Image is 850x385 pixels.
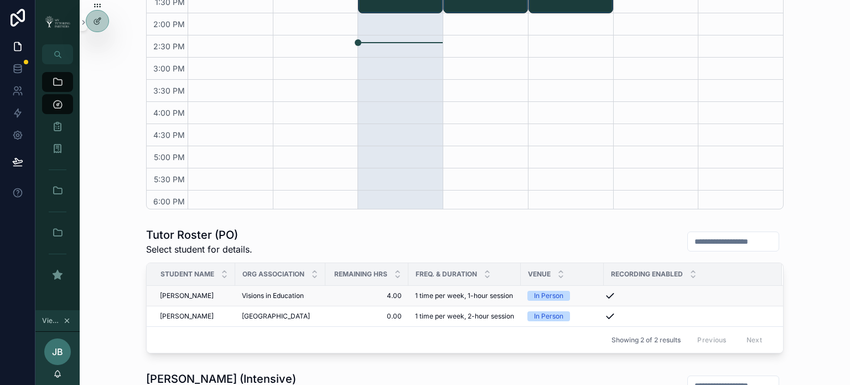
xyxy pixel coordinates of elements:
[534,311,563,321] div: In Person
[35,64,80,299] div: scrollable content
[146,243,252,256] span: Select student for details.
[42,316,61,325] span: Viewing as Jan
[151,108,188,117] span: 4:00 PM
[160,312,214,321] span: [PERSON_NAME]
[611,270,683,279] span: Recording Enabled
[415,291,513,300] span: 1 time per week, 1-hour session
[151,42,188,51] span: 2:30 PM
[534,291,563,301] div: In Person
[151,130,188,140] span: 4:30 PM
[151,152,188,162] span: 5:00 PM
[151,86,188,95] span: 3:30 PM
[611,336,681,345] span: Showing 2 of 2 results
[332,291,402,300] a: 4.00
[151,174,188,184] span: 5:30 PM
[242,312,319,321] a: [GEOGRAPHIC_DATA]
[415,312,514,321] a: 1 time per week, 2-hour session
[160,291,229,300] a: [PERSON_NAME]
[415,291,514,300] a: 1 time per week, 1-hour session
[151,197,188,206] span: 6:00 PM
[52,345,63,358] span: JB
[160,312,229,321] a: [PERSON_NAME]
[332,312,402,321] a: 0.00
[416,270,477,279] span: Freq. & Duration
[334,270,387,279] span: Remaining Hrs
[242,291,319,300] a: Visions in Education
[242,270,304,279] span: Org Association
[146,227,252,243] h1: Tutor Roster (PO)
[527,311,597,321] a: In Person
[160,291,214,300] span: [PERSON_NAME]
[151,64,188,73] span: 3:00 PM
[151,19,188,29] span: 2:00 PM
[527,291,597,301] a: In Person
[42,15,73,29] img: App logo
[242,291,304,300] span: Visions in Education
[242,312,310,321] span: [GEOGRAPHIC_DATA]
[160,270,214,279] span: Student Name
[528,270,551,279] span: Venue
